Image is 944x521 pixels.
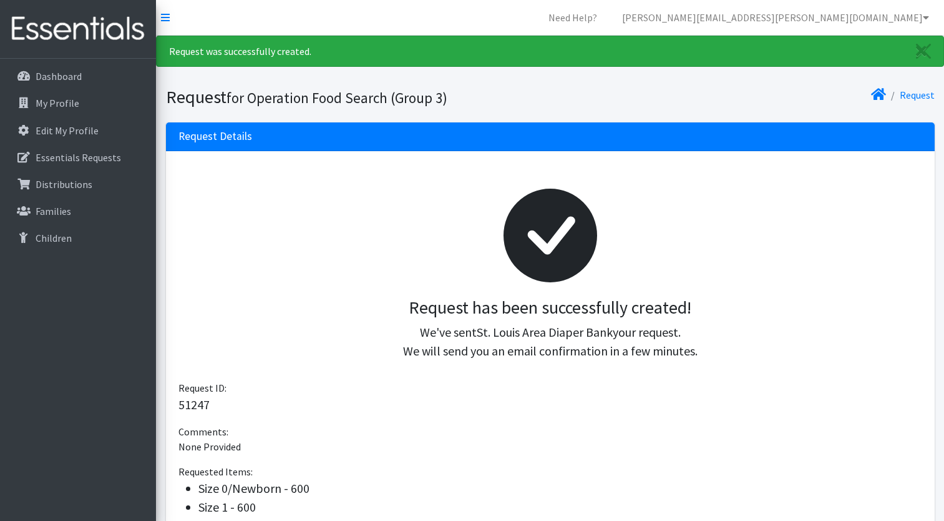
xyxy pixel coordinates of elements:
a: [PERSON_NAME][EMAIL_ADDRESS][PERSON_NAME][DOMAIN_NAME] [612,5,939,30]
h3: Request Details [178,130,252,143]
a: Edit My Profile [5,118,151,143]
p: Edit My Profile [36,124,99,137]
a: Close [903,36,943,66]
li: Size 0/Newborn - 600 [198,479,922,498]
span: None Provided [178,440,241,453]
div: Request was successfully created. [156,36,944,67]
p: 51247 [178,395,922,414]
p: Essentials Requests [36,151,121,164]
a: Need Help? [538,5,607,30]
img: HumanEssentials [5,8,151,50]
h1: Request [166,86,546,108]
small: for Operation Food Search (Group 3) [226,89,447,107]
span: St. Louis Area Diaper Bank [477,324,613,340]
span: Comments: [178,425,228,438]
h3: Request has been successfully created! [188,297,912,319]
p: My Profile [36,97,79,109]
p: Dashboard [36,70,82,82]
a: Essentials Requests [5,145,151,170]
a: Children [5,226,151,251]
p: Families [36,205,71,217]
a: Distributions [5,172,151,197]
a: My Profile [5,91,151,116]
p: Distributions [36,178,92,191]
a: Families [5,199,151,224]
span: Request ID: [178,382,226,394]
li: Size 1 - 600 [198,498,922,517]
span: Requested Items: [178,465,253,478]
a: Dashboard [5,64,151,89]
a: Request [900,89,935,101]
p: We've sent your request. We will send you an email confirmation in a few minutes. [188,323,912,360]
p: Children [36,232,72,244]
